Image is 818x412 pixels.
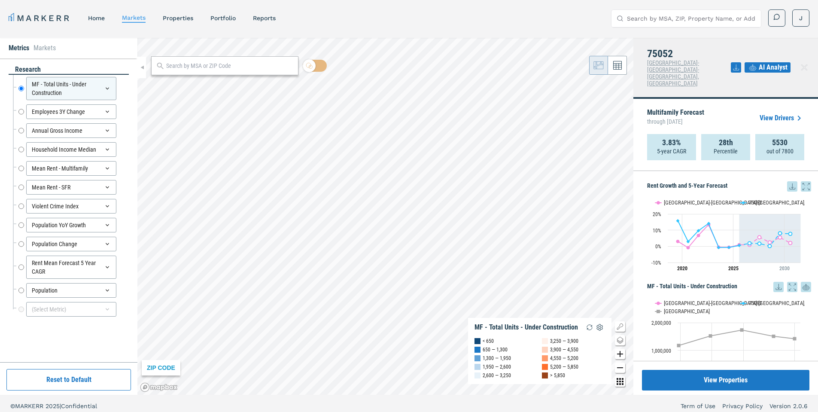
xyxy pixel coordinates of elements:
[647,181,811,192] h5: Rent Growth and 5-Year Forecast
[550,337,578,345] div: 3,250 — 3,900
[483,354,511,363] div: 1,300 — 1,950
[33,43,56,53] li: Markets
[740,328,744,332] path: Thursday, 14 Dec, 18:00, 1,733,659. USA.
[681,402,715,410] a: Term of Use
[749,300,762,306] text: 75052
[595,322,605,333] img: Settings
[722,402,763,410] a: Privacy Policy
[707,222,711,225] path: Friday, 29 Jul, 19:00, 14.11. 75052.
[709,334,712,338] path: Wednesday, 14 Dec, 18:00, 1,520,332.5. USA.
[142,360,180,375] div: ZIP CODE
[655,244,661,250] text: 0%
[647,192,811,278] div: Rent Growth and 5-Year Forecast. Highcharts interactive chart.
[766,147,794,156] p: out of 7800
[627,10,756,27] input: Search by MSA, ZIP, Property Name, or Address
[651,320,671,326] text: 2,000,000
[653,228,661,234] text: 10%
[697,229,700,232] path: Thursday, 29 Jul, 19:00, 9.65. 75052.
[550,354,578,363] div: 4,550 — 5,200
[550,345,578,354] div: 3,900 — 4,550
[642,370,809,391] button: View Properties
[10,403,15,409] span: ©
[615,349,625,359] button: Zoom in map button
[677,328,797,347] g: USA, line 3 of 3 with 5 data points.
[789,241,792,244] path: Monday, 29 Jul, 19:00, 2.09. Dallas-Fort Worth-Arlington, TX.
[483,371,511,380] div: 2,600 — 3,250
[758,242,761,245] path: Thursday, 29 Jul, 19:00, 1.66. 75052.
[748,232,792,248] g: 75052, line 4 of 4 with 5 data points.
[584,322,595,333] img: Reload Legend
[664,308,710,314] text: [GEOGRAPHIC_DATA]
[122,14,146,21] a: markets
[550,363,578,371] div: 5,200 — 5,850
[651,348,671,354] text: 1,000,000
[676,240,680,243] path: Monday, 29 Jul, 19:00, 3.02. Dallas-Fort Worth-Arlington, TX.
[651,260,661,266] text: -10%
[615,335,625,345] button: Change style map button
[483,337,494,345] div: < 650
[778,232,782,235] path: Sunday, 29 Jul, 19:00, 8.04. 75052.
[15,403,46,409] span: MARKERR
[687,246,690,249] path: Wednesday, 29 Jul, 19:00, -0.85. Dallas-Fort Worth-Arlington, TX.
[163,15,193,21] a: properties
[727,246,731,249] path: Monday, 29 Jul, 19:00, -0.69. 75052.
[483,363,511,371] div: 1,950 — 2,600
[26,180,116,195] div: Mean Rent - SFR
[769,402,808,410] a: Version 2.0.6
[657,147,686,156] p: 5-year CAGR
[9,12,71,24] a: MARKERR
[687,240,690,243] path: Wednesday, 29 Jul, 19:00, 2.87. 75052.
[550,371,565,380] div: > 5,850
[210,15,236,21] a: Portfolio
[719,138,733,147] strong: 28th
[46,403,61,409] span: 2025 |
[772,335,775,338] path: Saturday, 14 Dec, 18:00, 1,506,425.5. USA.
[728,266,739,272] tspan: 2025
[647,282,811,292] h5: MF - Total Units - Under Construction
[677,266,687,272] tspan: 2020
[772,138,788,147] strong: 5530
[26,302,116,317] div: (Select Metric)
[26,77,116,100] div: MF - Total Units - Under Construction
[140,382,178,392] a: Mapbox logo
[789,232,792,235] path: Monday, 29 Jul, 19:00, 7.71. 75052.
[748,241,751,245] path: Wednesday, 29 Jul, 19:00, 1.85. 75052.
[677,344,681,347] path: Tuesday, 14 Dec, 18:00, 1,174,399.5. USA.
[483,345,508,354] div: 650 — 1,300
[26,283,116,298] div: Population
[779,266,790,272] tspan: 2030
[647,59,699,87] span: [GEOGRAPHIC_DATA]-[GEOGRAPHIC_DATA]-[GEOGRAPHIC_DATA], [GEOGRAPHIC_DATA]
[793,337,797,340] path: Thursday, 14 Aug, 19:00, 1,420,156. USA.
[26,199,116,214] div: Violent Crime Index
[647,192,805,278] svg: Interactive chart
[647,109,704,127] p: Multifamily Forecast
[166,61,289,70] input: Search by MSA or ZIP Code
[647,116,704,127] span: through [DATE]
[792,9,809,27] button: J
[647,48,731,59] h4: 75052
[26,123,116,138] div: Annual Gross Income
[717,246,721,249] path: Saturday, 29 Jul, 19:00, -0.78. 75052.
[653,211,661,217] text: 20%
[615,363,625,373] button: Zoom out map button
[61,403,97,409] span: Confidential
[745,62,791,73] button: AI Analyst
[662,138,681,147] strong: 3.83%
[768,244,772,247] path: Saturday, 29 Jul, 19:00, 0.17. 75052.
[26,218,116,232] div: Population YoY Growth
[759,62,788,73] span: AI Analyst
[615,321,625,332] button: Show/Hide Legend Map Button
[9,65,129,75] div: research
[760,113,804,123] a: View Drivers
[9,43,29,53] li: Metrics
[253,15,276,21] a: reports
[740,199,763,206] button: Show 75052
[615,376,625,387] button: Other options map button
[474,323,578,332] div: MF - Total Units - Under Construction
[26,142,116,157] div: Household Income Median
[647,292,811,400] div: MF - Total Units - Under Construction. Highcharts interactive chart.
[799,14,803,22] span: J
[26,161,116,176] div: Mean Rent - Multifamily
[758,235,761,239] path: Thursday, 29 Jul, 19:00, 5.6. Dallas-Fort Worth-Arlington, TX.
